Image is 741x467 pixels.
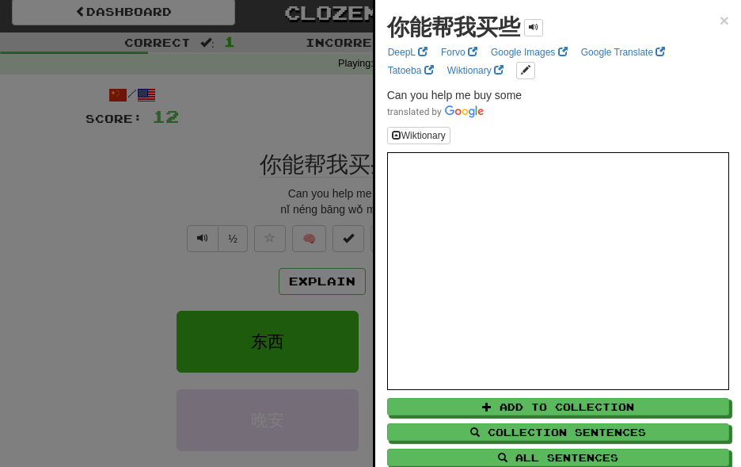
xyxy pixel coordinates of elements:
span: Can you help me buy some [387,89,522,101]
button: Collection Sentences [387,423,729,441]
strong: 你能帮我买些 [387,15,520,40]
button: edit links [516,62,535,79]
a: Google Images [486,44,572,61]
button: Close [720,12,729,29]
img: Color short [387,105,484,118]
a: Forvo [436,44,482,61]
a: Wiktionary [443,62,508,79]
a: Google Translate [576,44,671,61]
button: All Sentences [387,449,729,466]
button: Wiktionary [387,127,450,144]
a: Tatoeba [383,62,439,79]
span: × [720,11,729,29]
a: DeepL [383,44,432,61]
button: Add to Collection [387,398,729,415]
